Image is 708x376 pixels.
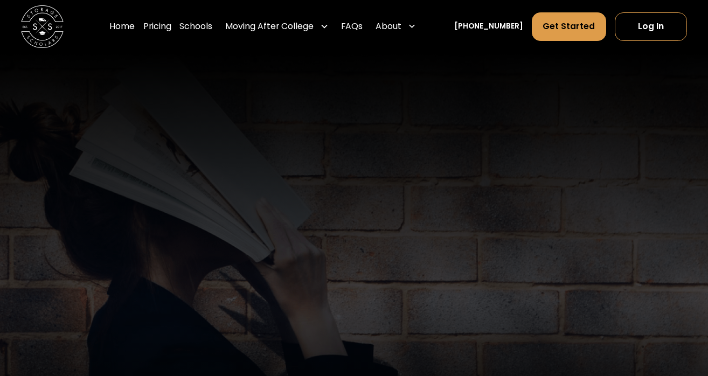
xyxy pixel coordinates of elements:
[143,12,171,41] a: Pricing
[109,12,135,41] a: Home
[341,12,363,41] a: FAQs
[532,12,606,41] a: Get Started
[221,12,332,41] div: Moving After College
[21,5,64,48] a: home
[454,21,523,32] a: [PHONE_NUMBER]
[21,5,64,48] img: Storage Scholars main logo
[179,12,212,41] a: Schools
[225,20,314,33] div: Moving After College
[615,12,687,41] a: Log In
[376,20,401,33] div: About
[371,12,420,41] div: About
